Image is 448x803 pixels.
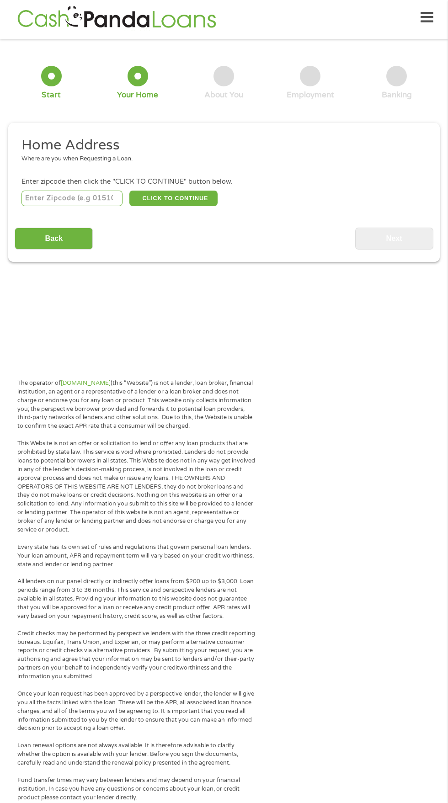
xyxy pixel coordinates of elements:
p: This Website is not an offer or solicitation to lend or offer any loan products that are prohibit... [17,439,256,534]
p: The operator of (this “Website”) is not a lender, loan broker, financial institution, an agent or... [17,379,256,431]
div: Enter zipcode then click the "CLICK TO CONTINUE" button below. [21,177,427,187]
div: Start [42,90,61,100]
input: Back [15,228,93,250]
button: CLICK TO CONTINUE [129,191,218,206]
div: Your Home [117,90,158,100]
p: Every state has its own set of rules and regulations that govern personal loan lenders. Your loan... [17,543,256,569]
div: About You [204,90,243,100]
p: All lenders on our panel directly or indirectly offer loans from $200 up to $3,000. Loan periods ... [17,577,256,620]
input: Next [355,228,433,250]
p: Once your loan request has been approved by a perspective lender, the lender will give you all th... [17,690,256,733]
p: Credit checks may be performed by perspective lenders with the three credit reporting bureaus: Eq... [17,629,256,681]
div: Employment [287,90,334,100]
h2: Home Address [21,136,420,154]
p: Fund transfer times may vary between lenders and may depend on your financial institution. In cas... [17,776,256,802]
div: Banking [382,90,412,100]
input: Enter Zipcode (e.g 01510) [21,191,123,206]
div: Where are you when Requesting a Loan. [21,154,420,164]
p: Loan renewal options are not always available. It is therefore advisable to clarify whether the o... [17,741,256,767]
img: GetLoanNow Logo [15,5,219,31]
a: [DOMAIN_NAME] [61,379,111,387]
